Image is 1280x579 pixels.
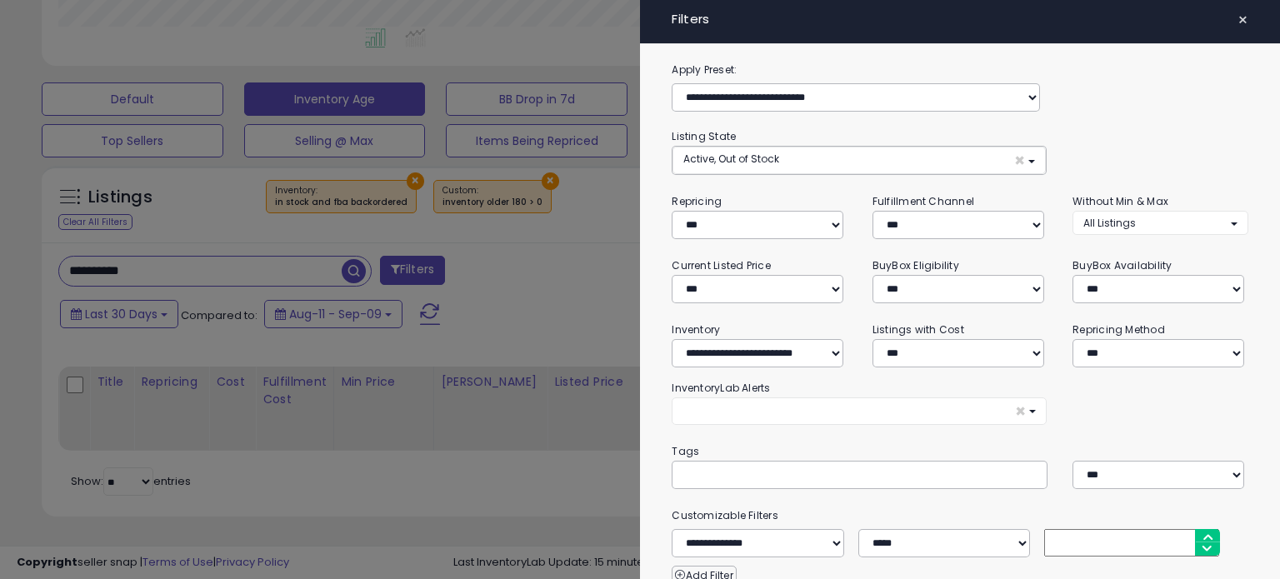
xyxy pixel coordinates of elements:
button: × [1231,8,1255,32]
button: Active, Out of Stock × [672,147,1045,174]
small: Repricing [672,194,722,208]
small: Listing State [672,129,736,143]
small: Inventory [672,322,720,337]
small: Without Min & Max [1072,194,1168,208]
small: Tags [659,442,1260,461]
small: Customizable Filters [659,507,1260,525]
span: × [1014,152,1025,169]
small: BuyBox Eligibility [872,258,959,272]
small: Current Listed Price [672,258,770,272]
small: Listings with Cost [872,322,964,337]
span: All Listings [1083,216,1136,230]
span: × [1015,402,1026,420]
small: Fulfillment Channel [872,194,974,208]
h4: Filters [672,12,1247,27]
label: Apply Preset: [659,61,1260,79]
small: Repricing Method [1072,322,1165,337]
button: × [672,397,1046,425]
span: Active, Out of Stock [683,152,779,166]
small: BuyBox Availability [1072,258,1172,272]
span: × [1237,8,1248,32]
small: InventoryLab Alerts [672,381,770,395]
button: All Listings [1072,211,1247,235]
